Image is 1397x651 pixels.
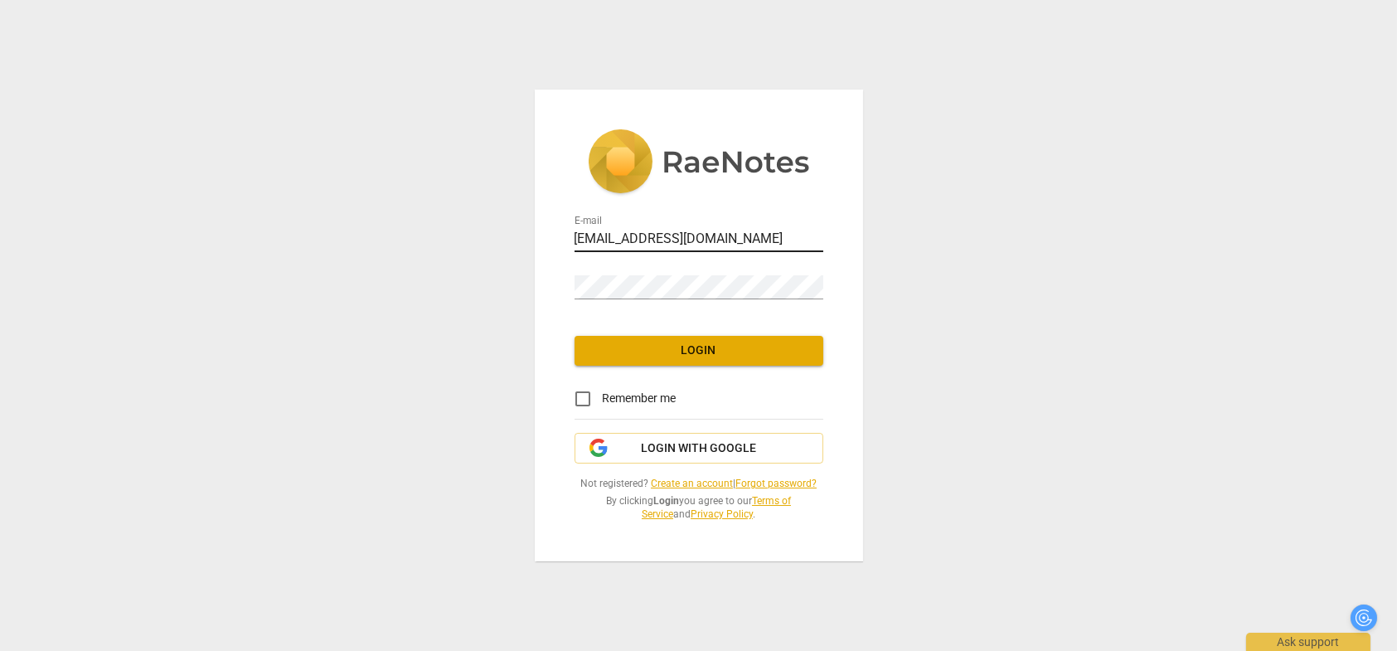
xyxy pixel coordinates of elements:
[641,440,756,457] span: Login with Google
[588,343,810,359] span: Login
[735,478,817,489] a: Forgot password?
[603,390,677,407] span: Remember me
[1246,633,1370,651] div: Ask support
[691,508,753,520] a: Privacy Policy
[651,478,733,489] a: Create an account
[575,336,823,366] button: Login
[575,433,823,464] button: Login with Google
[575,216,602,226] label: E-mail
[575,494,823,522] span: By clicking you agree to our and .
[653,495,679,507] b: Login
[588,129,810,197] img: 5ac2273c67554f335776073100b6d88f.svg
[575,477,823,491] span: Not registered? |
